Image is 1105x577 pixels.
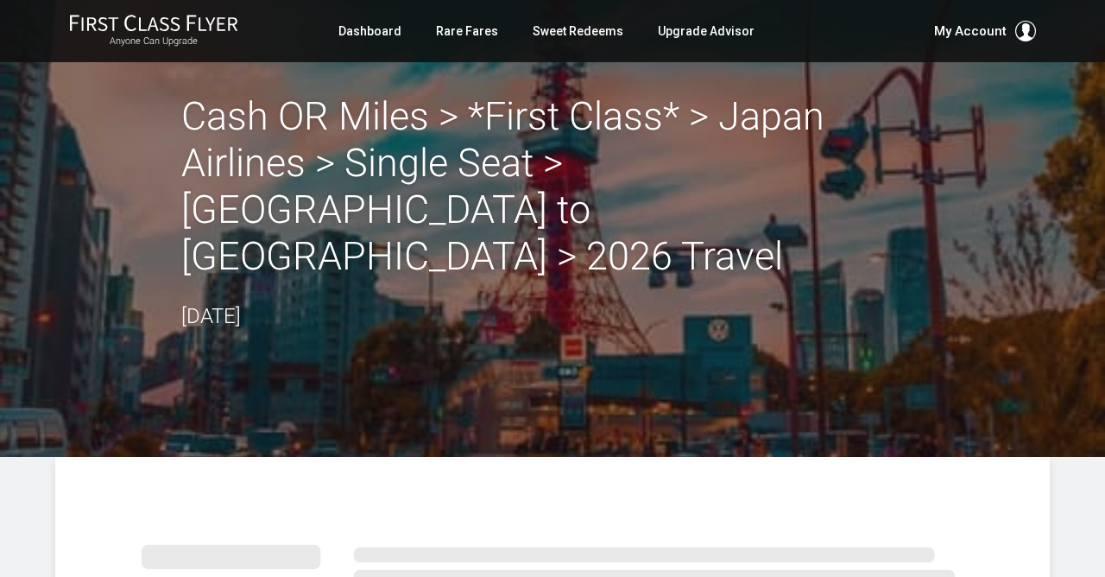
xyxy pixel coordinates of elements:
[436,16,498,47] a: Rare Fares
[658,16,755,47] a: Upgrade Advisor
[934,21,1036,41] button: My Account
[181,93,924,280] h2: Cash OR Miles > *First Class* > Japan Airlines > Single Seat >[GEOGRAPHIC_DATA] to [GEOGRAPHIC_DA...
[69,35,238,48] small: Anyone Can Upgrade
[181,304,241,328] time: [DATE]
[934,21,1007,41] span: My Account
[69,14,238,48] a: First Class FlyerAnyone Can Upgrade
[338,16,401,47] a: Dashboard
[69,14,238,32] img: First Class Flyer
[533,16,623,47] a: Sweet Redeems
